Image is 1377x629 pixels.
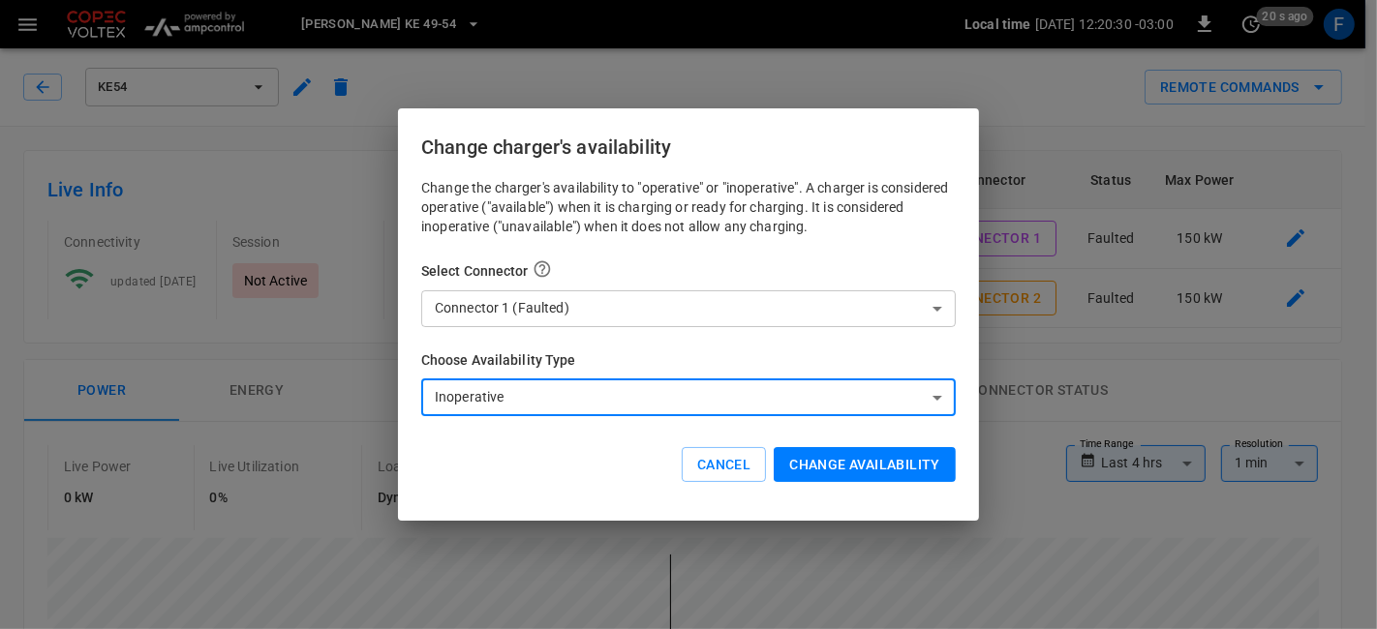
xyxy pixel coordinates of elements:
[682,447,766,483] button: Cancel
[421,259,956,283] h6: Select Connector
[421,132,956,163] h6: Change charger's availability
[421,350,956,372] h6: Choose Availability Type
[421,379,956,416] div: Inoperative
[421,290,956,327] div: Connector 1 (Faulted)
[774,447,956,483] button: Change availability
[421,178,956,236] p: Change the charger's availability to "operative" or "inoperative". A charger is considered operat...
